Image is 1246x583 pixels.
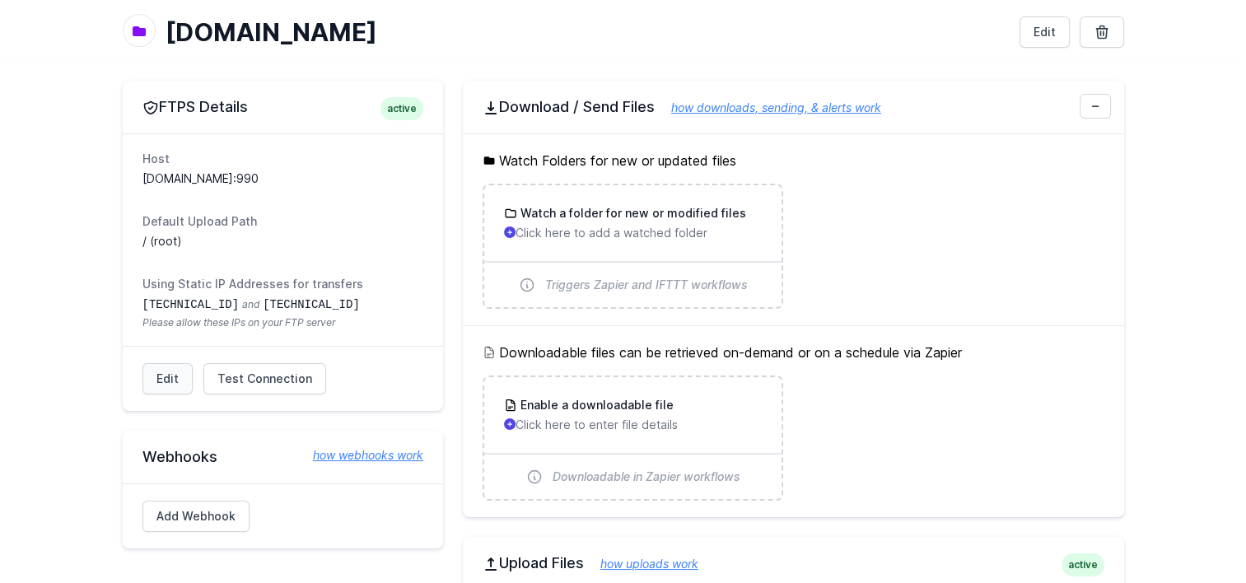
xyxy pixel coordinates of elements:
a: Test Connection [203,363,326,394]
span: and [242,298,259,310]
dt: Using Static IP Addresses for transfers [142,276,423,292]
p: Click here to add a watched folder [504,225,762,241]
code: [TECHNICAL_ID] [142,298,240,311]
a: Edit [1020,16,1070,48]
h3: Watch a folder for new or modified files [517,205,746,222]
dt: Host [142,151,423,167]
span: active [380,97,423,120]
a: Edit [142,363,193,394]
span: Triggers Zapier and IFTTT workflows [545,277,748,293]
h2: FTPS Details [142,97,423,117]
span: Test Connection [217,371,312,387]
h3: Enable a downloadable file [517,397,674,413]
h2: Upload Files [483,553,1104,573]
a: how downloads, sending, & alerts work [655,100,881,114]
h2: Download / Send Files [483,97,1104,117]
a: Enable a downloadable file Click here to enter file details Downloadable in Zapier workflows [484,377,782,499]
a: how uploads work [584,557,698,571]
a: Add Webhook [142,501,250,532]
h5: Watch Folders for new or updated files [483,151,1104,170]
dd: [DOMAIN_NAME]:990 [142,170,423,187]
span: Please allow these IPs on your FTP server [142,316,423,329]
a: Watch a folder for new or modified files Click here to add a watched folder Triggers Zapier and I... [484,185,782,307]
code: [TECHNICAL_ID] [263,298,360,311]
dd: / (root) [142,233,423,250]
h1: [DOMAIN_NAME] [166,17,1006,47]
span: Downloadable in Zapier workflows [553,469,740,485]
p: Click here to enter file details [504,417,762,433]
h5: Downloadable files can be retrieved on-demand or on a schedule via Zapier [483,343,1104,362]
dt: Default Upload Path [142,213,423,230]
h2: Webhooks [142,447,423,467]
a: how webhooks work [296,447,423,464]
span: active [1062,553,1104,576]
iframe: Drift Widget Chat Controller [1164,501,1226,563]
